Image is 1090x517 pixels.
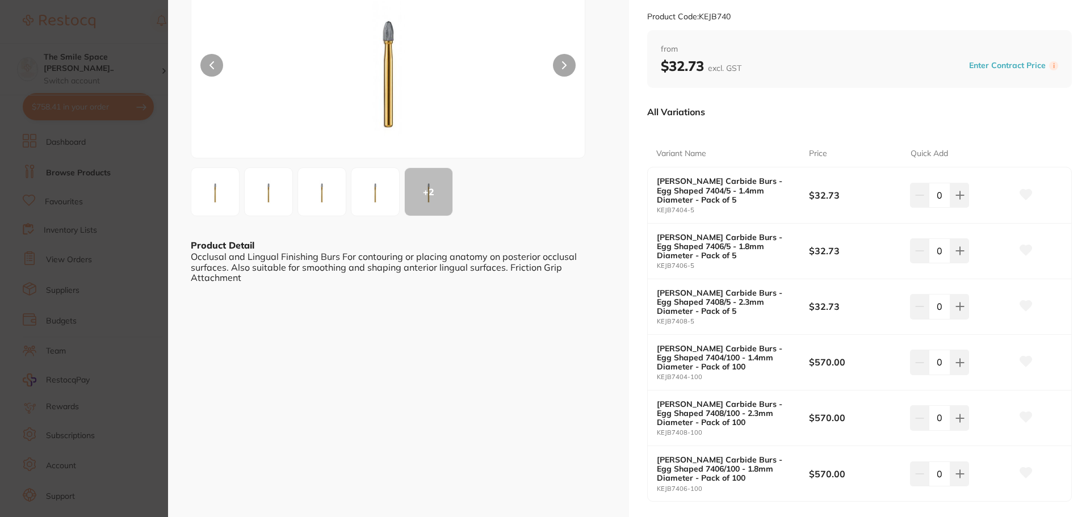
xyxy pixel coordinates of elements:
[966,60,1049,71] button: Enter Contract Price
[195,171,236,212] img: MDQ
[657,429,809,436] small: KEJB7408-100
[809,189,900,201] b: $32.73
[657,485,809,493] small: KEJB7406-100
[657,262,809,270] small: KEJB7406-5
[657,373,809,381] small: KEJB7404-100
[301,171,342,212] img: MDY
[657,455,794,482] b: [PERSON_NAME] Carbide Burs - Egg Shaped 7406/100 - 1.8mm Diameter - Pack of 100
[657,288,794,316] b: [PERSON_NAME] Carbide Burs - Egg Shaped 7408/5 - 2.3mm Diameter - Pack of 5
[405,168,452,216] div: + 2
[809,148,827,159] p: Price
[657,344,794,371] b: [PERSON_NAME] Carbide Burs - Egg Shaped 7404/100 - 1.4mm Diameter - Pack of 100
[647,106,705,117] p: All Variations
[355,171,396,212] img: MDc
[708,63,741,73] span: excl. GST
[657,176,794,204] b: [PERSON_NAME] Carbide Burs - Egg Shaped 7404/5 - 1.4mm Diameter - Pack of 5
[404,167,453,216] button: +2
[809,411,900,424] b: $570.00
[647,12,731,22] small: Product Code: KEJB740
[657,207,809,214] small: KEJB7404-5
[809,245,900,257] b: $32.73
[657,400,794,427] b: [PERSON_NAME] Carbide Burs - Egg Shaped 7408/100 - 2.3mm Diameter - Pack of 100
[657,233,794,260] b: [PERSON_NAME] Carbide Burs - Egg Shaped 7406/5 - 1.8mm Diameter - Pack of 5
[809,356,900,368] b: $570.00
[911,148,948,159] p: Quick Add
[248,171,289,212] img: MDU
[657,318,809,325] small: KEJB7408-5
[191,251,606,283] div: Occlusal and Lingual Finishing Burs For contouring or placing anatomy on posterior occlusal surfa...
[661,57,741,74] b: $32.73
[191,239,254,251] b: Product Detail
[1049,61,1058,70] label: i
[656,148,706,159] p: Variant Name
[809,468,900,480] b: $570.00
[661,44,1058,55] span: from
[809,300,900,313] b: $32.73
